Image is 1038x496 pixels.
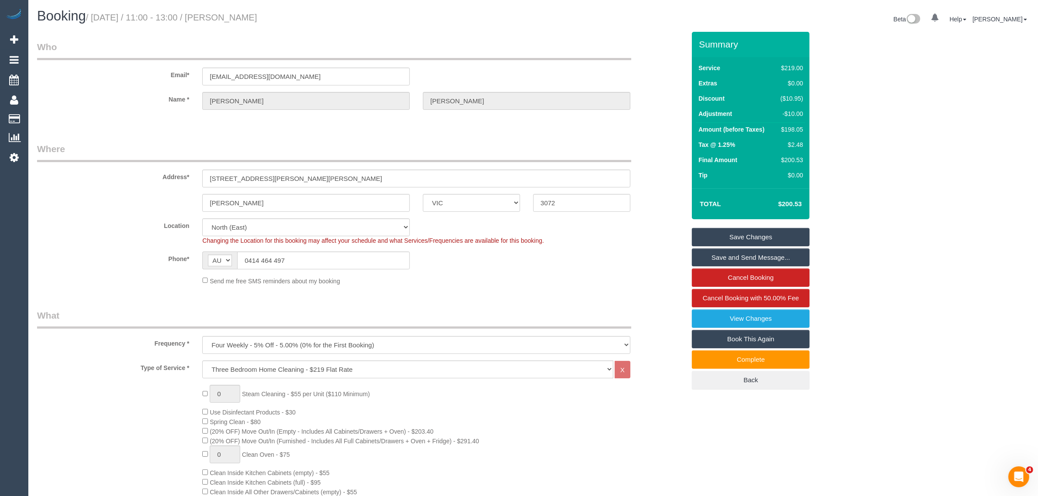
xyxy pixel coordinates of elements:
[237,251,410,269] input: Phone*
[777,109,803,118] div: -$10.00
[5,9,23,21] img: Automaid Logo
[777,171,803,180] div: $0.00
[692,268,810,287] a: Cancel Booking
[1026,466,1033,473] span: 4
[210,418,261,425] span: Spring Clean - $80
[37,143,631,162] legend: Where
[700,200,721,207] strong: Total
[202,68,410,85] input: Email*
[703,294,799,302] span: Cancel Booking with 50.00% Fee
[752,200,802,208] h4: $200.53
[533,194,630,212] input: Post Code*
[894,16,921,23] a: Beta
[37,309,631,329] legend: What
[698,64,720,72] label: Service
[698,109,732,118] label: Adjustment
[31,68,196,79] label: Email*
[31,92,196,104] label: Name *
[777,79,803,88] div: $0.00
[210,438,479,445] span: (20% OFF) Move Out/In (Furnished - Includes All Full Cabinets/Drawers + Oven + Fridge) - $291.40
[777,64,803,72] div: $219.00
[973,16,1027,23] a: [PERSON_NAME]
[698,140,735,149] label: Tax @ 1.25%
[37,8,86,24] span: Booking
[906,14,920,25] img: New interface
[210,469,330,476] span: Clean Inside Kitchen Cabinets (empty) - $55
[692,248,810,267] a: Save and Send Message...
[242,391,370,397] span: Steam Cleaning - $55 per Unit ($110 Minimum)
[210,277,340,284] span: Send me free SMS reminders about my booking
[202,92,410,110] input: First Name*
[692,371,810,389] a: Back
[692,289,810,307] a: Cancel Booking with 50.00% Fee
[202,237,544,244] span: Changing the Location for this booking may affect your schedule and what Services/Frequencies are...
[777,125,803,134] div: $198.05
[210,489,357,496] span: Clean Inside All Other Drawers/Cabinets (empty) - $55
[202,194,410,212] input: Suburb*
[698,156,737,164] label: Final Amount
[698,171,708,180] label: Tip
[692,350,810,369] a: Complete
[777,140,803,149] div: $2.48
[31,360,196,372] label: Type of Service *
[423,92,630,110] input: Last Name*
[692,228,810,246] a: Save Changes
[37,41,631,60] legend: Who
[210,479,320,486] span: Clean Inside Kitchen Cabinets (full) - $95
[699,39,805,49] h3: Summary
[777,94,803,103] div: ($10.95)
[31,251,196,263] label: Phone*
[210,409,296,416] span: Use Disinfectant Products - $30
[777,156,803,164] div: $200.53
[86,13,257,22] small: / [DATE] / 11:00 - 13:00 / [PERSON_NAME]
[692,309,810,328] a: View Changes
[698,79,717,88] label: Extras
[698,94,725,103] label: Discount
[31,170,196,181] label: Address*
[242,451,290,458] span: Clean Oven - $75
[692,330,810,348] a: Book This Again
[31,336,196,348] label: Frequency *
[950,16,967,23] a: Help
[698,125,764,134] label: Amount (before Taxes)
[210,428,433,435] span: (20% OFF) Move Out/In (Empty - Includes All Cabinets/Drawers + Oven) - $203.40
[31,218,196,230] label: Location
[1008,466,1029,487] iframe: Intercom live chat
